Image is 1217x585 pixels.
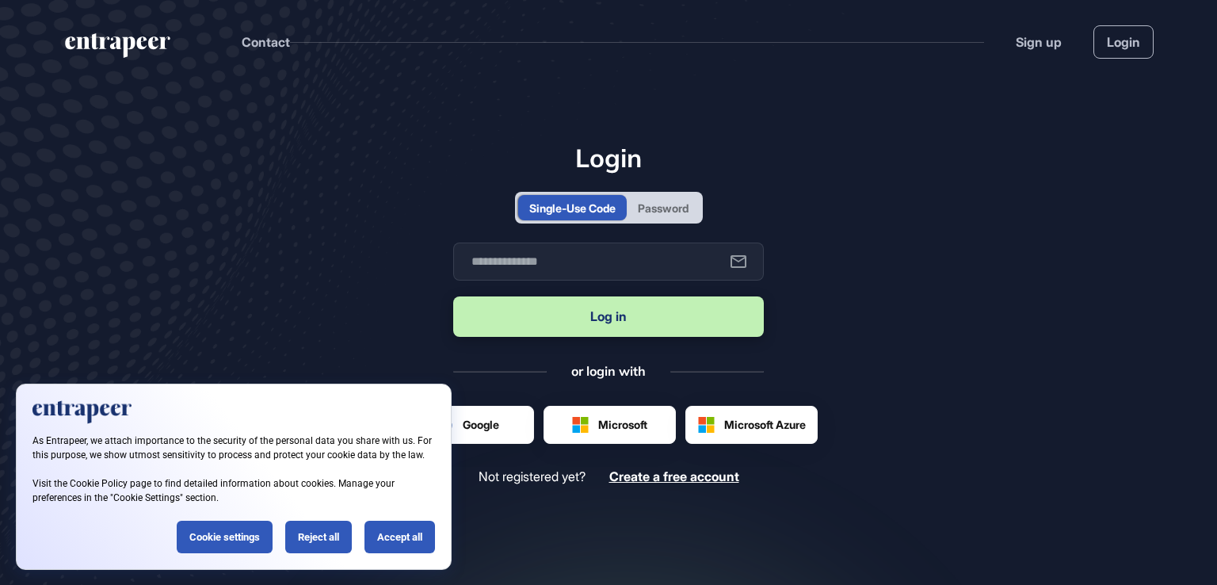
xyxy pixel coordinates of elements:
div: Single-Use Code [529,200,616,216]
button: Contact [242,32,290,52]
a: Login [1093,25,1154,59]
h1: Login [453,143,764,173]
a: Sign up [1016,32,1062,52]
div: Password [638,200,689,216]
a: Create a free account [609,469,739,484]
div: or login with [571,362,646,380]
span: Not registered yet? [479,469,586,484]
button: Log in [453,296,764,337]
span: Create a free account [609,468,739,484]
a: entrapeer-logo [63,33,172,63]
